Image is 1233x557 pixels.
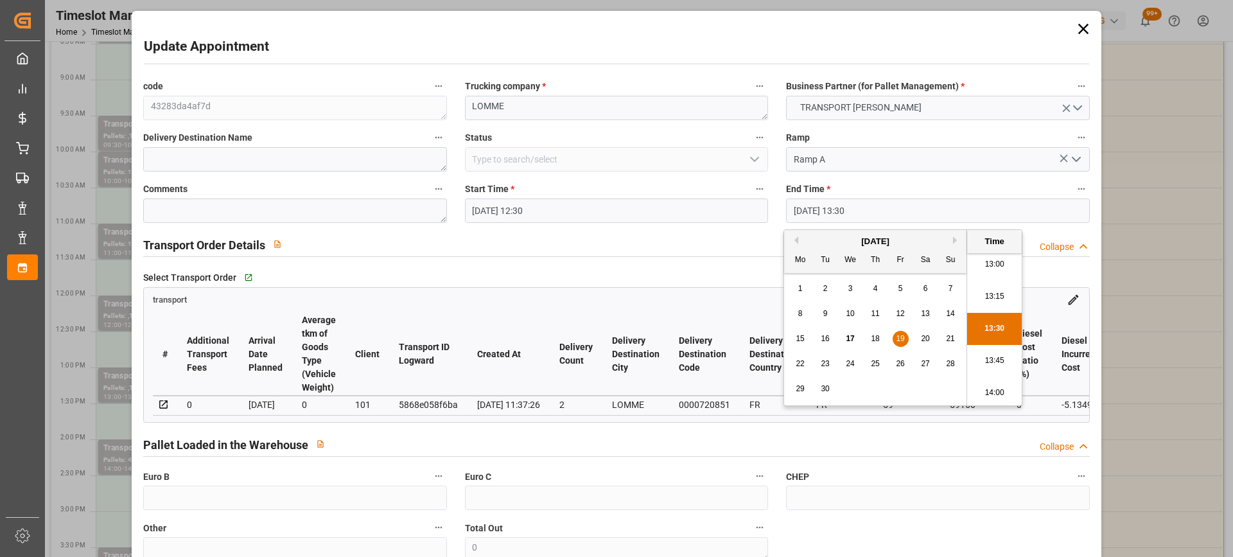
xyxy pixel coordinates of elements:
textarea: LOMME [465,96,768,120]
th: Delivery Destination Code [669,313,740,396]
span: 7 [949,284,953,293]
button: open menu [1065,150,1085,170]
textarea: 43283da4af7d [143,96,446,120]
button: Start Time * [751,181,768,197]
div: Choose Friday, September 12th, 2025 [893,306,909,322]
div: [DATE] [784,235,966,248]
th: Transport ID Logward [389,313,468,396]
div: month 2025-09 [788,276,963,402]
div: 101 [355,397,380,412]
div: Choose Sunday, September 14th, 2025 [943,306,959,322]
div: Choose Thursday, September 18th, 2025 [868,331,884,347]
span: 27 [921,359,929,368]
th: Arrival Date Planned [239,313,292,396]
div: 0 [1017,397,1042,412]
li: 13:00 [967,249,1022,281]
div: Choose Sunday, September 21st, 2025 [943,331,959,347]
button: Business Partner (for Pallet Management) * [1073,78,1090,94]
div: 0000720851 [679,397,730,412]
span: 8 [798,309,803,318]
span: 13 [921,309,929,318]
div: Choose Tuesday, September 16th, 2025 [818,331,834,347]
input: Type to search/select [465,147,768,172]
span: 5 [898,284,903,293]
span: 14 [946,309,954,318]
button: CHEP [1073,468,1090,484]
input: DD-MM-YYYY HH:MM [465,199,768,223]
span: 4 [873,284,878,293]
span: transport [153,295,187,305]
button: Comments [430,181,447,197]
li: 14:00 [967,377,1022,409]
div: 0 [187,397,229,412]
span: 22 [796,359,804,368]
div: Choose Monday, September 22nd, 2025 [792,356,809,372]
span: 1 [798,284,803,293]
th: Delivery Destination Country [740,313,807,396]
span: Delivery Destination Name [143,131,252,145]
div: Su [943,252,959,269]
div: Choose Friday, September 5th, 2025 [893,281,909,297]
span: 3 [848,284,853,293]
button: open menu [786,96,1089,120]
span: 16 [821,334,829,343]
div: Choose Monday, September 29th, 2025 [792,381,809,397]
span: Other [143,522,166,535]
div: Choose Wednesday, September 10th, 2025 [843,306,859,322]
div: Choose Tuesday, September 2nd, 2025 [818,281,834,297]
button: open menu [744,150,764,170]
div: Sa [918,252,934,269]
div: Choose Tuesday, September 23rd, 2025 [818,356,834,372]
div: Choose Monday, September 15th, 2025 [792,331,809,347]
input: DD-MM-YYYY HH:MM [786,199,1089,223]
span: Trucking company [465,80,546,93]
div: Tu [818,252,834,269]
span: code [143,80,163,93]
div: Choose Tuesday, September 9th, 2025 [818,306,834,322]
div: Choose Friday, September 26th, 2025 [893,356,909,372]
button: View description [265,232,290,256]
li: 13:15 [967,281,1022,313]
div: Choose Monday, September 8th, 2025 [792,306,809,322]
span: Status [465,131,492,145]
span: Business Partner (for Pallet Management) [786,80,965,93]
th: Additional Transport Fees [177,313,239,396]
span: 12 [896,309,904,318]
div: Choose Thursday, September 4th, 2025 [868,281,884,297]
span: 17 [846,334,854,343]
span: 26 [896,359,904,368]
div: Choose Saturday, September 6th, 2025 [918,281,934,297]
span: Euro B [143,470,170,484]
button: Trucking company * [751,78,768,94]
h2: Transport Order Details [143,236,265,254]
button: Next Month [953,236,961,244]
div: Choose Wednesday, September 24th, 2025 [843,356,859,372]
th: # [153,313,177,396]
div: [DATE] 11:37:26 [477,397,540,412]
button: Other [430,519,447,536]
th: Diesel Cost Ratio (%) [1007,313,1052,396]
button: code [430,78,447,94]
div: Choose Tuesday, September 30th, 2025 [818,381,834,397]
div: We [843,252,859,269]
span: 30 [821,384,829,393]
span: 15 [796,334,804,343]
li: 13:30 [967,313,1022,345]
div: LOMME [612,397,660,412]
div: 2 [559,397,593,412]
div: FR [749,397,797,412]
span: CHEP [786,470,809,484]
div: 0 [302,397,336,412]
span: 29 [796,384,804,393]
th: Client [345,313,389,396]
div: Choose Wednesday, September 17th, 2025 [843,331,859,347]
span: 11 [871,309,879,318]
span: Comments [143,182,188,196]
div: Choose Thursday, September 11th, 2025 [868,306,884,322]
input: Type to search/select [786,147,1089,172]
div: [DATE] [249,397,283,412]
div: Choose Saturday, September 13th, 2025 [918,306,934,322]
div: Fr [893,252,909,269]
span: 10 [846,309,854,318]
div: Choose Thursday, September 25th, 2025 [868,356,884,372]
